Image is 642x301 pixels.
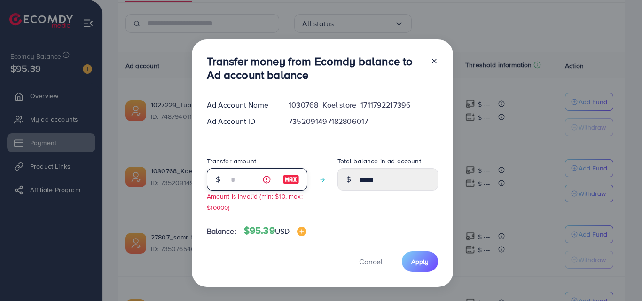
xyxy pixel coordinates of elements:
[207,156,256,166] label: Transfer amount
[347,251,394,271] button: Cancel
[411,257,429,266] span: Apply
[297,227,306,236] img: image
[282,174,299,185] img: image
[402,251,438,271] button: Apply
[281,116,445,127] div: 7352091497182806017
[359,256,383,267] span: Cancel
[199,116,282,127] div: Ad Account ID
[281,100,445,110] div: 1030768_Koel store_1711792217396
[244,225,306,237] h4: $95.39
[199,100,282,110] div: Ad Account Name
[207,54,423,82] h3: Transfer money from Ecomdy balance to Ad account balance
[207,226,236,237] span: Balance:
[602,259,635,294] iframe: Chat
[207,192,303,211] small: Amount is invalid (min: $10, max: $10000)
[275,226,290,236] span: USD
[337,156,421,166] label: Total balance in ad account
